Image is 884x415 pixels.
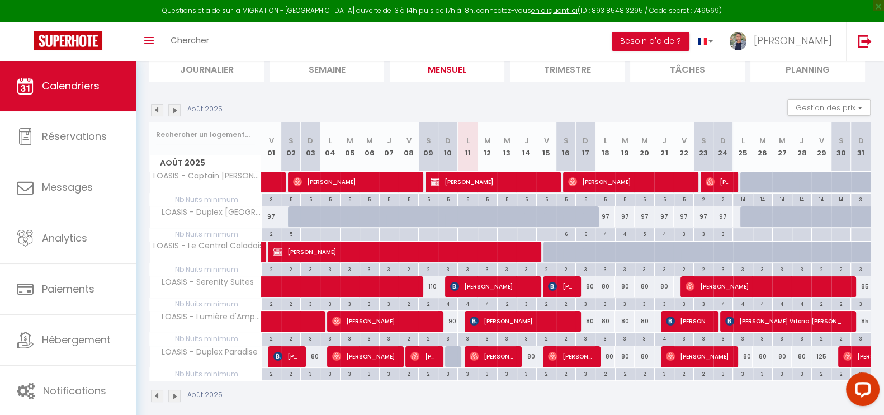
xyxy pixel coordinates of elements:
[524,135,529,146] abbr: J
[478,298,497,309] div: 4
[662,135,666,146] abbr: J
[517,194,536,204] div: 5
[419,122,438,172] th: 09
[753,298,772,309] div: 4
[635,333,654,343] div: 3
[419,333,438,343] div: 2
[42,79,100,93] span: Calendriers
[753,263,772,274] div: 3
[42,180,93,194] span: Messages
[360,368,379,379] div: 3
[655,228,674,239] div: 4
[270,55,384,82] li: Semaine
[556,228,575,239] div: 6
[792,298,811,309] div: 4
[438,311,458,332] div: 90
[308,135,313,146] abbr: D
[438,368,457,379] div: 3
[450,276,535,297] span: [PERSON_NAME]
[595,194,614,204] div: 5
[517,263,536,274] div: 3
[556,333,575,343] div: 2
[630,55,745,82] li: Tâches
[556,194,575,204] div: 5
[858,135,864,146] abbr: D
[419,263,438,274] div: 2
[458,122,478,172] th: 11
[478,194,497,204] div: 5
[753,194,772,204] div: 14
[341,333,360,343] div: 3
[701,135,706,146] abbr: S
[851,333,871,343] div: 3
[595,298,614,309] div: 3
[419,194,438,204] div: 5
[399,368,418,379] div: 2
[470,346,516,367] span: [PERSON_NAME]
[150,194,261,206] span: Nb Nuits minimum
[431,171,555,192] span: [PERSON_NAME]
[635,276,654,297] div: 80
[694,122,713,172] th: 23
[595,206,615,227] div: 97
[779,135,786,146] abbr: M
[537,298,556,309] div: 2
[262,228,281,239] div: 2
[713,263,732,274] div: 3
[792,346,811,367] div: 80
[641,135,648,146] abbr: M
[654,122,674,172] th: 21
[504,135,510,146] abbr: M
[171,34,209,46] span: Chercher
[498,298,517,309] div: 2
[674,122,693,172] th: 22
[725,310,849,332] span: [PERSON_NAME] Vitoria [PERSON_NAME]
[773,333,792,343] div: 3
[694,263,713,274] div: 2
[576,228,595,239] div: 6
[595,122,615,172] th: 18
[635,346,654,367] div: 80
[773,263,792,274] div: 3
[152,206,263,219] span: LOASIS - Duplex [GEOGRAPHIC_DATA]
[616,263,635,274] div: 3
[635,311,654,332] div: 80
[576,122,595,172] th: 17
[379,122,399,172] th: 07
[537,368,556,379] div: 2
[772,122,792,172] th: 27
[281,368,300,379] div: 2
[713,206,733,227] div: 97
[281,228,300,239] div: 5
[858,34,872,48] img: logout
[458,194,477,204] div: 5
[733,346,753,367] div: 80
[713,298,732,309] div: 4
[273,241,535,262] span: [PERSON_NAME]
[576,194,595,204] div: 5
[341,298,360,309] div: 3
[812,263,831,274] div: 2
[380,263,399,274] div: 3
[320,298,339,309] div: 3
[162,22,218,61] a: Chercher
[773,298,792,309] div: 4
[517,346,536,367] div: 80
[753,333,772,343] div: 3
[341,368,360,379] div: 3
[595,228,614,239] div: 4
[851,122,871,172] th: 31
[498,194,517,204] div: 5
[556,263,575,274] div: 2
[694,298,713,309] div: 3
[568,171,692,192] span: [PERSON_NAME]
[517,368,536,379] div: 3
[548,276,574,297] span: [PERSON_NAME]
[399,263,418,274] div: 2
[812,333,831,343] div: 2
[713,194,732,204] div: 2
[666,346,731,367] span: [PERSON_NAME]
[262,298,281,309] div: 2
[616,333,635,343] div: 3
[635,206,654,227] div: 97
